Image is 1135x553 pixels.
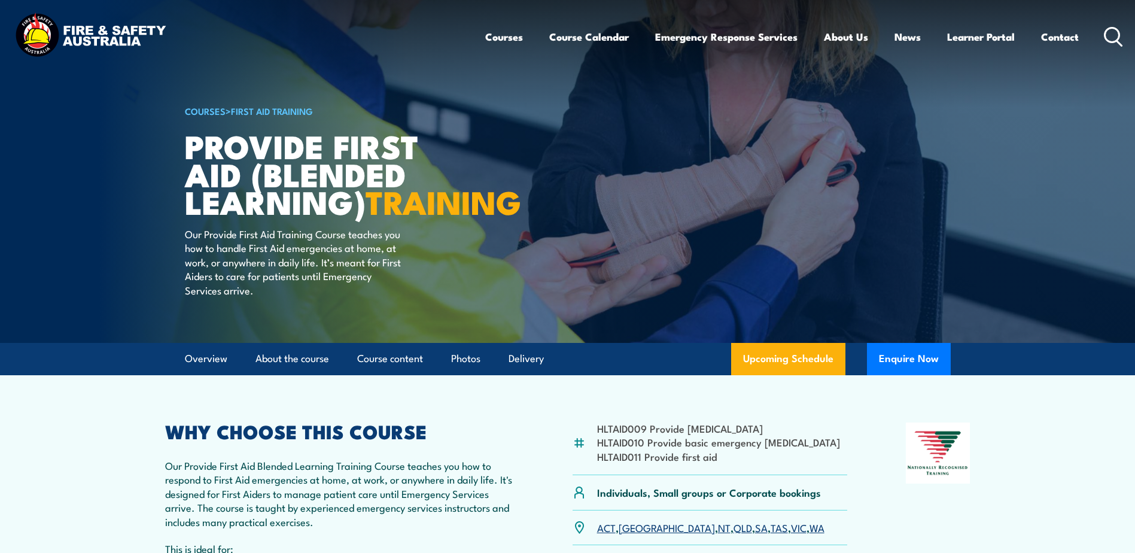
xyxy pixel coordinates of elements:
a: COURSES [185,104,226,117]
h6: > [185,104,480,118]
p: Our Provide First Aid Training Course teaches you how to handle First Aid emergencies at home, at... [185,227,403,297]
a: Upcoming Schedule [731,343,845,375]
a: Course content [357,343,423,375]
a: Overview [185,343,227,375]
a: [GEOGRAPHIC_DATA] [619,520,715,534]
p: Our Provide First Aid Blended Learning Training Course teaches you how to respond to First Aid em... [165,458,515,528]
a: TAS [771,520,788,534]
img: Nationally Recognised Training logo. [906,423,970,484]
a: WA [810,520,824,534]
a: Courses [485,21,523,53]
a: Emergency Response Services [655,21,798,53]
a: About the course [255,343,329,375]
li: HLTAID010 Provide basic emergency [MEDICAL_DATA] [597,435,840,449]
a: SA [755,520,768,534]
p: , , , , , , , [597,521,824,534]
a: About Us [824,21,868,53]
a: QLD [734,520,752,534]
p: Individuals, Small groups or Corporate bookings [597,485,821,499]
a: VIC [791,520,807,534]
a: Photos [451,343,480,375]
li: HLTAID009 Provide [MEDICAL_DATA] [597,421,840,435]
a: Learner Portal [947,21,1015,53]
a: Course Calendar [549,21,629,53]
a: First Aid Training [231,104,313,117]
strong: TRAINING [366,176,521,226]
a: Delivery [509,343,544,375]
li: HLTAID011 Provide first aid [597,449,840,463]
a: Contact [1041,21,1079,53]
a: ACT [597,520,616,534]
h2: WHY CHOOSE THIS COURSE [165,423,515,439]
a: News [894,21,921,53]
button: Enquire Now [867,343,951,375]
h1: Provide First Aid (Blended Learning) [185,132,480,215]
a: NT [718,520,731,534]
